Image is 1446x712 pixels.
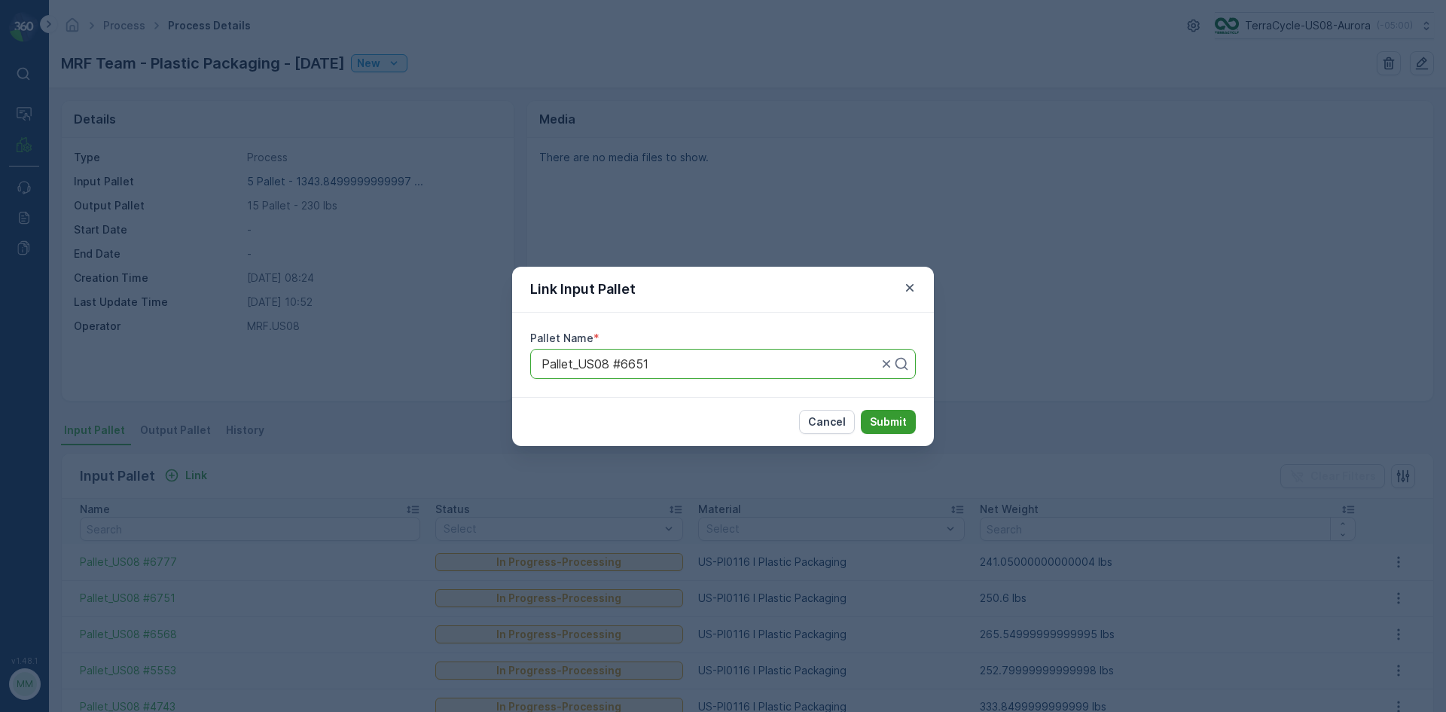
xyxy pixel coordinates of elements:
p: Submit [870,414,907,429]
label: Pallet Name [530,332,593,344]
button: Cancel [799,410,855,434]
p: Link Input Pallet [530,279,636,300]
p: Cancel [808,414,846,429]
button: Submit [861,410,916,434]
